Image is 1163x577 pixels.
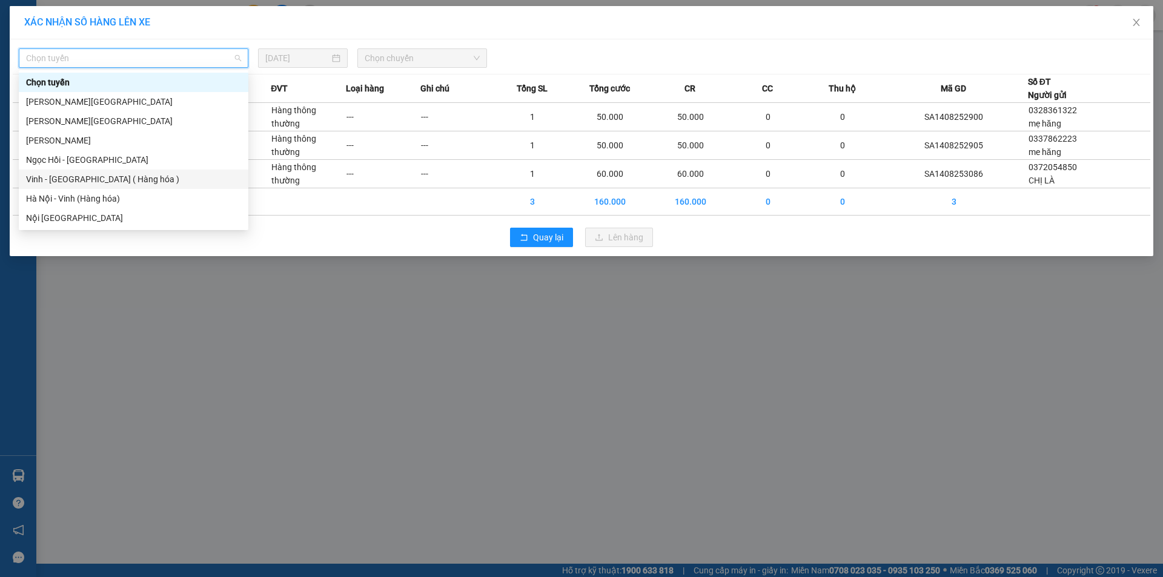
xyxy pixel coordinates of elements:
td: SA1408252905 [880,131,1028,160]
td: Hàng thông thường [271,160,345,188]
td: 0 [731,188,805,216]
td: 0 [806,160,880,188]
td: 0 [731,160,805,188]
div: Nội [GEOGRAPHIC_DATA] [26,211,241,225]
td: SA1408252900 [880,103,1028,131]
td: 50.000 [650,103,731,131]
td: --- [346,103,420,131]
span: Thu hộ [829,82,856,95]
td: 0 [731,103,805,131]
td: --- [346,160,420,188]
td: 0 [806,188,880,216]
span: me hăng [1029,147,1061,157]
td: --- [420,131,495,160]
td: 3 [880,188,1028,216]
div: Hà Nội - Vinh (Hàng hóa) [26,192,241,205]
span: XÁC NHẬN SỐ HÀNG LÊN XE [24,16,150,28]
span: close [1132,18,1141,27]
button: Close [1119,6,1153,40]
td: SA1408253086 [880,160,1028,188]
button: uploadLên hàng [585,228,653,247]
td: --- [420,160,495,188]
span: Chọn chuyến [365,49,480,67]
span: CR [684,82,695,95]
span: CC [762,82,773,95]
div: Nội Tỉnh Vinh [19,208,248,228]
div: [PERSON_NAME][GEOGRAPHIC_DATA] [26,95,241,108]
div: Vinh - [GEOGRAPHIC_DATA] ( Hàng hóa ) [26,173,241,186]
div: Ngọc Hồi - [GEOGRAPHIC_DATA] [26,153,241,167]
td: 0 [731,131,805,160]
div: Số ĐT Người gửi [1028,75,1067,102]
input: 14/08/2025 [265,51,330,65]
td: 160.000 [650,188,731,216]
td: 0 [806,131,880,160]
div: Chọn tuyến [26,76,241,89]
div: Hà Nội - Vinh (Hàng hóa) [19,189,248,208]
td: 1 [495,103,569,131]
td: Hàng thông thường [271,103,345,131]
td: 160.000 [569,188,650,216]
div: [PERSON_NAME][GEOGRAPHIC_DATA] [26,114,241,128]
div: Mỹ Đình - Gia Lâm [19,111,248,131]
div: Vinh - Hà Nội ( Hàng hóa ) [19,170,248,189]
span: 0337862223 [1029,134,1077,143]
td: --- [346,131,420,160]
span: Tổng SL [517,82,548,95]
span: rollback [520,233,528,243]
div: Gia Lâm - Mỹ Đình [19,92,248,111]
td: 60.000 [650,160,731,188]
span: 0372054850 [1029,162,1077,172]
td: 60.000 [569,160,650,188]
td: 50.000 [650,131,731,160]
span: Chọn tuyến [26,49,241,67]
button: rollbackQuay lại [510,228,573,247]
span: CHỊ LÀ [1029,176,1055,185]
span: 0328361322 [1029,105,1077,115]
td: 3 [495,188,569,216]
span: Ghi chú [420,82,449,95]
td: Hàng thông thường [271,131,345,160]
div: Chọn tuyến [19,73,248,92]
span: Loại hàng [346,82,384,95]
span: Quay lại [533,231,563,244]
td: --- [420,103,495,131]
td: 1 [495,131,569,160]
div: Mỹ Đình - Ngọc Hồi [19,131,248,150]
td: 50.000 [569,131,650,160]
div: [PERSON_NAME] [26,134,241,147]
span: Mã GD [941,82,966,95]
td: 0 [806,103,880,131]
div: Ngọc Hồi - Mỹ Đình [19,150,248,170]
td: 1 [495,160,569,188]
td: 50.000 [569,103,650,131]
span: Tổng cước [589,82,630,95]
span: mẹ hăng [1029,119,1061,128]
span: ĐVT [271,82,288,95]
